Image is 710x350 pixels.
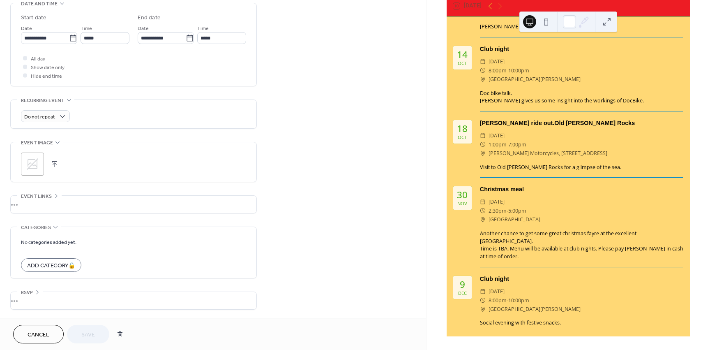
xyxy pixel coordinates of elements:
[11,292,256,309] div: •••
[489,57,505,66] span: [DATE]
[480,66,486,75] div: ​
[508,206,526,215] span: 5:00pm
[31,72,62,81] span: Hide end time
[21,153,44,176] div: ;
[460,280,465,290] div: 9
[489,75,581,83] span: [GEOGRAPHIC_DATA][PERSON_NAME]
[21,96,65,105] span: Recurring event
[457,124,468,134] div: 18
[507,66,508,75] span: -
[480,75,486,83] div: ​
[489,287,505,296] span: [DATE]
[480,296,486,305] div: ​
[508,140,526,149] span: 7:00pm
[21,24,32,33] span: Date
[480,23,683,31] div: [PERSON_NAME] Mill, see it working.
[489,149,607,158] span: [PERSON_NAME] Motorcycles, [STREET_ADDRESS]
[507,140,508,149] span: -
[21,238,76,247] span: No categories added yet.
[480,149,486,158] div: ​
[489,140,507,149] span: 1:00pm
[480,319,683,327] div: Social evening with festive snacks.
[458,61,467,65] div: Oct
[31,63,65,72] span: Show date only
[480,305,486,313] div: ​
[21,139,53,147] span: Event image
[11,196,256,213] div: •••
[489,131,505,140] span: [DATE]
[480,185,683,194] div: Christmas meal
[457,190,468,200] div: 30
[480,206,486,215] div: ​
[24,112,55,122] span: Do not repeat
[457,201,467,206] div: Nov
[480,57,486,66] div: ​
[480,90,683,105] div: Doc bike talk. [PERSON_NAME] gives us some insight into the workings of DocBike.
[458,291,467,295] div: Dec
[138,24,149,33] span: Date
[480,131,486,140] div: ​
[31,55,45,63] span: All day
[508,66,529,75] span: 10:00pm
[489,305,581,313] span: [GEOGRAPHIC_DATA][PERSON_NAME]
[480,140,486,149] div: ​
[197,24,209,33] span: Time
[480,287,486,296] div: ​
[480,230,683,261] div: Another chance to get some great christmas fayre at the excellent [GEOGRAPHIC_DATA]. Time is TBA....
[480,164,683,172] div: Visit to Old [PERSON_NAME] Rocks for a glimpse of the sea.
[480,215,486,224] div: ​
[13,325,64,343] button: Cancel
[138,14,161,22] div: End date
[28,331,49,339] span: Cancel
[480,197,486,206] div: ​
[458,135,467,139] div: Oct
[480,275,683,284] div: Club night
[507,206,508,215] span: -
[21,223,51,232] span: Categories
[489,215,540,224] span: [GEOGRAPHIC_DATA]
[489,296,507,305] span: 8:00pm
[489,66,507,75] span: 8:00pm
[457,50,468,60] div: 14
[508,296,529,305] span: 10:00pm
[489,197,505,206] span: [DATE]
[21,192,52,201] span: Event links
[507,296,508,305] span: -
[21,14,46,22] div: Start date
[480,119,683,128] div: [PERSON_NAME] ride out.Old [PERSON_NAME] Rocks
[489,206,507,215] span: 2:30pm
[21,288,33,297] span: RSVP
[81,24,92,33] span: Time
[480,45,683,54] div: Club night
